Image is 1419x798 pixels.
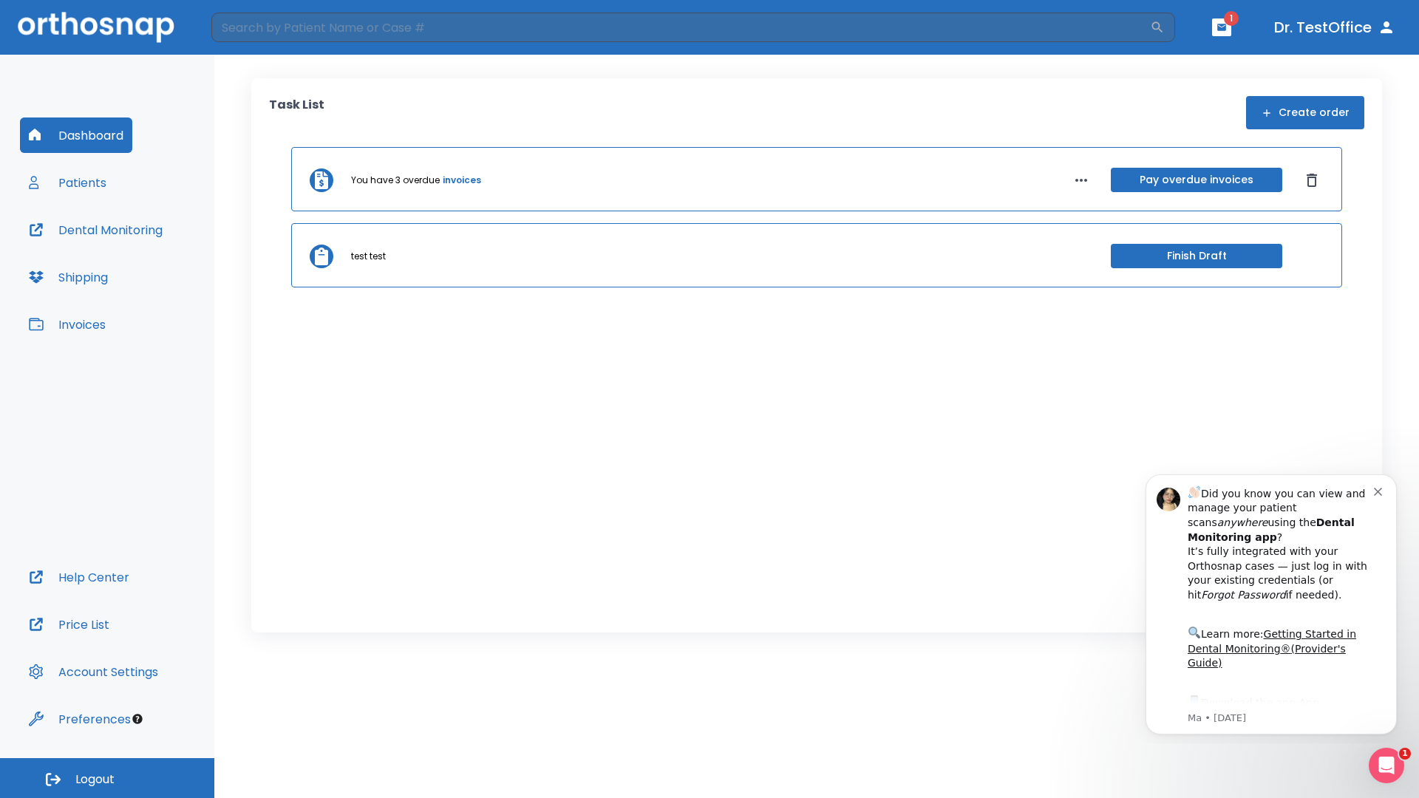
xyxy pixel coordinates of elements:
[1399,748,1411,760] span: 1
[64,250,251,264] p: Message from Ma, sent 4w ago
[211,13,1150,42] input: Search by Patient Name or Case #
[131,712,144,726] div: Tooltip anchor
[20,307,115,342] button: Invoices
[20,701,140,737] button: Preferences
[20,607,118,642] button: Price List
[1369,748,1404,783] iframe: Intercom live chat
[20,259,117,295] button: Shipping
[251,23,262,35] button: Dismiss notification
[351,174,440,187] p: You have 3 overdue
[20,212,171,248] button: Dental Monitoring
[1246,96,1364,129] button: Create order
[64,232,251,307] div: Download the app: | ​ Let us know if you need help getting started!
[1123,461,1419,743] iframe: Intercom notifications message
[1300,168,1324,192] button: Dismiss
[1111,168,1282,192] button: Pay overdue invoices
[20,559,138,595] button: Help Center
[1111,244,1282,268] button: Finish Draft
[1224,11,1239,26] span: 1
[1268,14,1401,41] button: Dr. TestOffice
[443,174,481,187] a: invoices
[18,12,174,42] img: Orthosnap
[269,96,324,129] p: Task List
[351,250,386,263] p: test test
[64,236,196,262] a: App Store
[20,117,132,153] button: Dashboard
[75,771,115,788] span: Logout
[20,165,115,200] button: Patients
[20,654,167,689] button: Account Settings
